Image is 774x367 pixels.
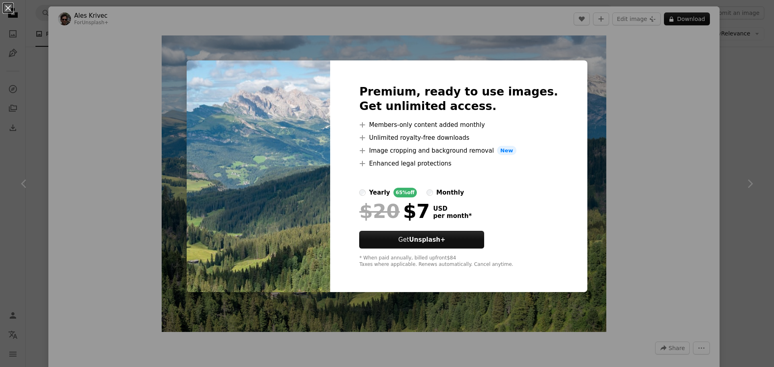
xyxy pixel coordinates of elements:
[359,255,558,268] div: * When paid annually, billed upfront $84 Taxes where applicable. Renews automatically. Cancel any...
[436,188,464,197] div: monthly
[359,231,484,249] button: GetUnsplash+
[359,189,366,196] input: yearly65%off
[359,159,558,168] li: Enhanced legal protections
[427,189,433,196] input: monthly
[393,188,417,197] div: 65% off
[369,188,390,197] div: yearly
[359,85,558,114] h2: Premium, ready to use images. Get unlimited access.
[497,146,516,156] span: New
[359,146,558,156] li: Image cropping and background removal
[433,212,472,220] span: per month *
[359,133,558,143] li: Unlimited royalty-free downloads
[409,236,445,243] strong: Unsplash+
[359,120,558,130] li: Members-only content added monthly
[433,205,472,212] span: USD
[187,60,330,292] img: premium_photo-1676464927572-045026d2a4bd
[359,201,430,222] div: $7
[359,201,399,222] span: $20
